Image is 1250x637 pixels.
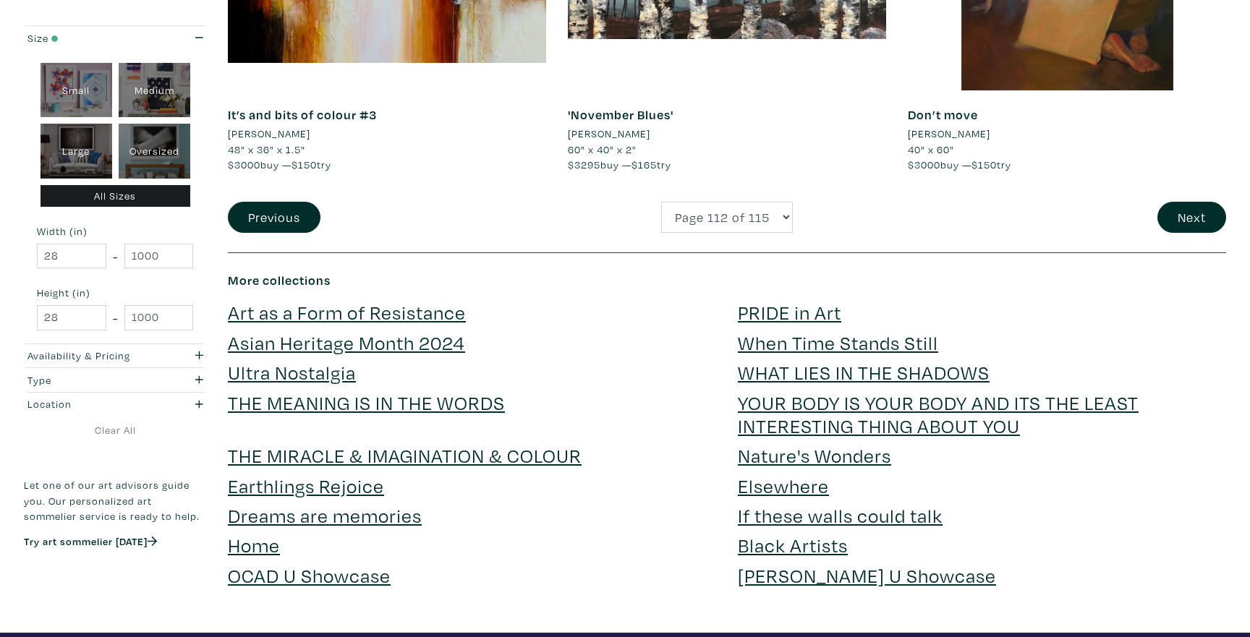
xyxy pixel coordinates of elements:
[228,126,310,142] li: [PERSON_NAME]
[908,126,990,142] li: [PERSON_NAME]
[41,63,112,118] div: Small
[113,308,118,328] span: -
[228,273,1226,288] h6: More collections
[568,106,673,123] a: 'November Blues'
[41,185,190,208] div: All Sizes
[228,202,320,233] button: Previous
[24,344,206,368] button: Availability & Pricing
[24,393,206,416] button: Location
[37,288,193,299] small: Height (in)
[292,158,317,171] span: $150
[738,503,943,528] a: If these walls could talk
[908,126,1226,142] a: [PERSON_NAME]
[228,503,422,528] a: Dreams are memories
[228,359,356,385] a: Ultra Nostalgia
[738,330,938,355] a: When Time Stands Still
[738,443,891,468] a: Nature's Wonders
[119,124,190,179] div: Oversized
[568,126,650,142] li: [PERSON_NAME]
[971,158,997,171] span: $150
[738,563,996,588] a: [PERSON_NAME] U Showcase
[228,106,377,123] a: It’s and bits of colour #3
[27,348,154,364] div: Availability & Pricing
[632,158,657,171] span: $165
[27,397,154,413] div: Location
[228,390,505,415] a: THE MEANING IS IN THE WORDS
[228,330,465,355] a: Asian Heritage Month 2024
[27,30,154,46] div: Size
[738,359,990,385] a: WHAT LIES IN THE SHADOWS
[568,142,637,156] span: 60" x 40" x 2"
[738,473,829,498] a: Elsewhere
[1157,202,1226,233] button: Next
[119,63,190,118] div: Medium
[738,299,841,325] a: PRIDE in Art
[228,563,391,588] a: OCAD U Showcase
[738,390,1139,438] a: YOUR BODY IS YOUR BODY AND ITS THE LEAST INTERESTING THING ABOUT YOU
[228,443,582,468] a: THE MIRACLE & IMAGINATION & COLOUR
[228,126,546,142] a: [PERSON_NAME]
[568,158,671,171] span: buy — try
[228,158,260,171] span: $3000
[908,142,954,156] span: 40" x 60"
[228,473,384,498] a: Earthlings Rejoice
[908,158,940,171] span: $3000
[738,532,848,557] a: Black Artists
[228,532,280,557] a: Home
[24,477,206,524] p: Let one of our art advisors guide you. Our personalized art sommelier service is ready to help.
[568,158,600,171] span: $3295
[568,126,886,142] a: [PERSON_NAME]
[908,158,1011,171] span: buy — try
[908,106,978,123] a: Don’t move
[24,423,206,439] a: Clear All
[24,369,206,393] button: Type
[37,227,193,237] small: Width (in)
[228,158,331,171] span: buy — try
[41,124,112,179] div: Large
[24,26,206,50] button: Size
[24,534,157,548] a: Try art sommelier [DATE]
[113,247,118,266] span: -
[27,372,154,388] div: Type
[228,299,466,325] a: Art as a Form of Resistance
[24,563,206,594] iframe: Customer reviews powered by Trustpilot
[228,142,305,156] span: 48" x 36" x 1.5"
